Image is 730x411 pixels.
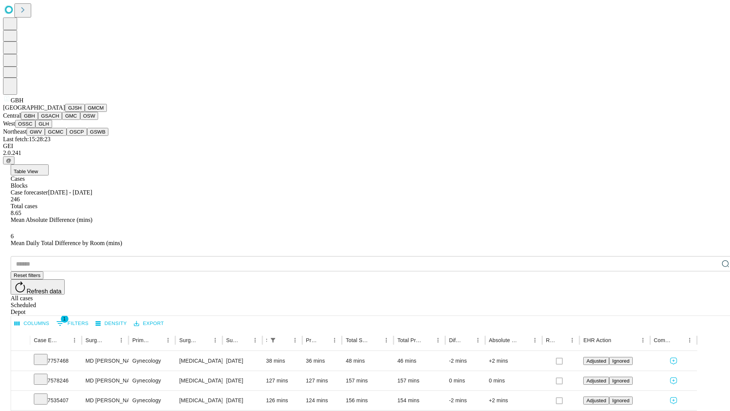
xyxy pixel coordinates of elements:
[11,210,21,216] span: 8.65
[489,337,518,343] div: Absolute Difference
[15,374,26,388] button: Expand
[210,335,221,346] button: Menu
[132,391,171,410] div: Gynecology
[11,189,48,196] span: Case forecaster
[612,398,629,403] span: Ignored
[11,279,65,295] button: Refresh data
[152,335,163,346] button: Sort
[462,335,473,346] button: Sort
[3,120,15,127] span: West
[80,112,98,120] button: OSW
[116,335,127,346] button: Menu
[586,398,606,403] span: Adjusted
[268,335,278,346] button: Show filters
[226,351,259,371] div: [DATE]
[586,358,606,364] span: Adjusted
[62,112,80,120] button: GMC
[34,371,78,390] div: 7578246
[433,335,443,346] button: Menu
[381,335,392,346] button: Menu
[67,128,87,136] button: OSCP
[346,337,370,343] div: Total Scheduled Duration
[3,150,727,156] div: 2.0.241
[3,112,21,119] span: Central
[226,337,238,343] div: Surgery Date
[11,217,92,223] span: Mean Absolute Difference (mins)
[3,128,27,135] span: Northeast
[266,337,267,343] div: Scheduled In Room Duration
[87,128,109,136] button: GSWB
[279,335,290,346] button: Sort
[85,104,107,112] button: GMCM
[612,335,623,346] button: Sort
[609,397,632,405] button: Ignored
[239,335,250,346] button: Sort
[34,337,58,343] div: Case Epic Id
[21,112,38,120] button: GBH
[226,391,259,410] div: [DATE]
[105,335,116,346] button: Sort
[266,371,298,390] div: 127 mins
[519,335,530,346] button: Sort
[397,371,441,390] div: 157 mins
[473,335,483,346] button: Menu
[45,128,67,136] button: GCMC
[489,391,538,410] div: +2 mins
[179,391,218,410] div: [MEDICAL_DATA] [MEDICAL_DATA] REMOVAL TUBES AND/OR OVARIES FOR UTERUS 250GM OR LESS
[94,318,129,330] button: Density
[397,391,441,410] div: 154 mins
[11,271,43,279] button: Reset filters
[319,335,329,346] button: Sort
[266,391,298,410] div: 126 mins
[14,272,40,278] span: Reset filters
[69,335,80,346] button: Menu
[11,240,122,246] span: Mean Daily Total Difference by Room (mins)
[3,143,727,150] div: GEI
[86,337,105,343] div: Surgeon Name
[346,351,390,371] div: 48 mins
[609,377,632,385] button: Ignored
[179,337,198,343] div: Surgery Name
[179,371,218,390] div: [MEDICAL_DATA] [MEDICAL_DATA] REMOVAL TUBES AND/OR OVARIES FOR UTERUS 250GM OR LESS
[54,317,90,330] button: Show filters
[14,169,38,174] span: Table View
[583,377,609,385] button: Adjusted
[397,337,421,343] div: Total Predicted Duration
[15,355,26,368] button: Expand
[684,335,695,346] button: Menu
[3,136,51,142] span: Last fetch: 15:28:23
[306,391,338,410] div: 124 mins
[38,112,62,120] button: GSACH
[15,120,36,128] button: OSSC
[199,335,210,346] button: Sort
[449,391,481,410] div: -2 mins
[132,351,171,371] div: Gynecology
[132,318,166,330] button: Export
[27,288,62,295] span: Refresh data
[370,335,381,346] button: Sort
[346,391,390,410] div: 156 mins
[11,164,49,175] button: Table View
[34,351,78,371] div: 7757468
[306,337,318,343] div: Predicted In Room Duration
[290,335,300,346] button: Menu
[546,337,556,343] div: Resolved in EHR
[306,351,338,371] div: 36 mins
[674,335,684,346] button: Sort
[11,97,24,104] span: GBH
[86,371,125,390] div: MD [PERSON_NAME] [PERSON_NAME]
[132,371,171,390] div: Gynecology
[612,358,629,364] span: Ignored
[34,391,78,410] div: 7535407
[27,128,45,136] button: GWV
[11,233,14,239] span: 6
[583,337,611,343] div: EHR Action
[11,203,37,209] span: Total cases
[3,104,65,111] span: [GEOGRAPHIC_DATA]
[489,371,538,390] div: 0 mins
[6,158,11,163] span: @
[583,357,609,365] button: Adjusted
[449,371,481,390] div: 0 mins
[638,335,648,346] button: Menu
[163,335,173,346] button: Menu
